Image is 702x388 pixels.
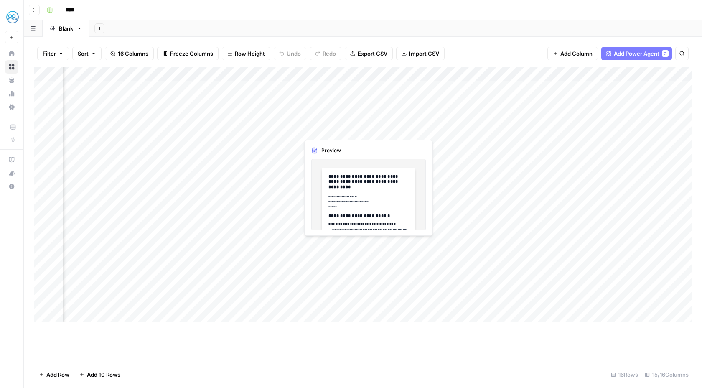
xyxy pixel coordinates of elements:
[59,24,73,33] div: Blank
[5,153,18,166] a: AirOps Academy
[5,74,18,87] a: Your Data
[235,49,265,58] span: Row Height
[43,20,89,37] a: Blank
[170,49,213,58] span: Freeze Columns
[274,47,306,60] button: Undo
[662,50,669,57] div: 2
[5,180,18,193] button: Help + Support
[46,370,69,379] span: Add Row
[547,47,598,60] button: Add Column
[5,7,18,28] button: Workspace: MyHealthTeam
[323,49,336,58] span: Redo
[560,49,593,58] span: Add Column
[310,47,341,60] button: Redo
[34,368,74,381] button: Add Row
[287,49,301,58] span: Undo
[601,47,672,60] button: Add Power Agent2
[409,49,439,58] span: Import CSV
[105,47,154,60] button: 16 Columns
[157,47,219,60] button: Freeze Columns
[5,166,18,180] button: What's new?
[641,368,692,381] div: 15/16 Columns
[5,60,18,74] a: Browse
[345,47,393,60] button: Export CSV
[5,47,18,60] a: Home
[664,50,666,57] span: 2
[5,100,18,114] a: Settings
[78,49,89,58] span: Sort
[74,368,125,381] button: Add 10 Rows
[5,167,18,179] div: What's new?
[358,49,387,58] span: Export CSV
[608,368,641,381] div: 16 Rows
[614,49,659,58] span: Add Power Agent
[5,10,20,25] img: MyHealthTeam Logo
[396,47,445,60] button: Import CSV
[72,47,102,60] button: Sort
[222,47,270,60] button: Row Height
[5,87,18,100] a: Usage
[43,49,56,58] span: Filter
[118,49,148,58] span: 16 Columns
[87,370,120,379] span: Add 10 Rows
[37,47,69,60] button: Filter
